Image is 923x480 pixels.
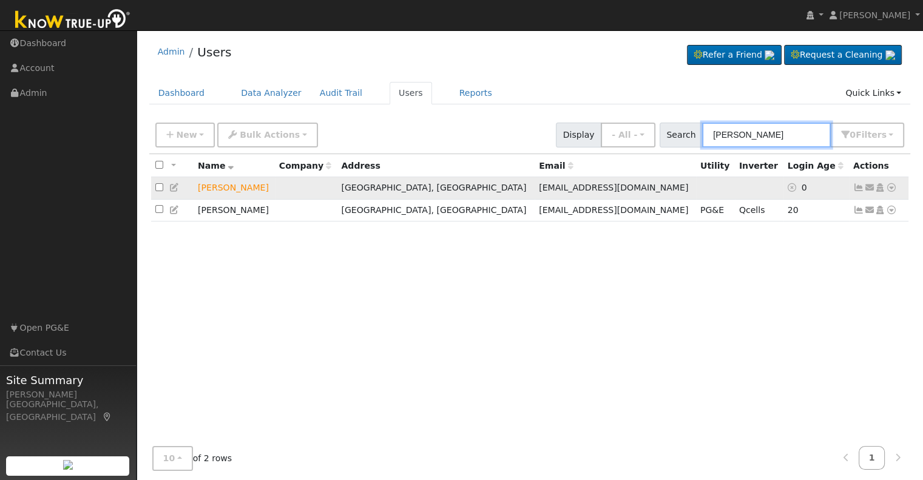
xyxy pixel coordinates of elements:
a: paulaludwick650@gmail.com [864,204,875,217]
button: New [155,123,215,147]
button: - All - [601,123,655,147]
a: Reports [450,82,501,104]
td: Lead [194,177,275,200]
a: Show Graph [853,205,864,215]
a: Edit User [169,183,180,192]
a: Map [102,412,113,422]
a: Users [197,45,231,59]
a: Dashboard [149,82,214,104]
span: Company name [279,161,331,171]
img: Know True-Up [9,7,137,34]
a: plucini75@yahoo.com [864,181,875,194]
button: 10 [152,446,193,471]
span: Qcells [739,205,765,215]
span: New [176,130,197,140]
span: Search [660,123,703,147]
span: 08/09/2025 10:15:00 PM [788,205,799,215]
input: Search [702,123,831,147]
span: Email [539,161,573,171]
a: Data Analyzer [232,82,311,104]
a: Other actions [886,181,897,194]
span: Site Summary [6,372,130,388]
img: retrieve [63,460,73,470]
span: [EMAIL_ADDRESS][DOMAIN_NAME] [539,205,688,215]
div: Inverter [739,160,779,172]
img: retrieve [765,50,774,60]
a: Login As [874,205,885,215]
div: Address [341,160,530,172]
a: Users [390,82,432,104]
div: [GEOGRAPHIC_DATA], [GEOGRAPHIC_DATA] [6,398,130,424]
a: Request a Cleaning [784,45,902,66]
a: Not connected [853,183,864,192]
span: s [881,130,886,140]
div: [PERSON_NAME] [6,388,130,401]
span: Display [556,123,601,147]
span: 10 [163,453,175,463]
button: 0Filters [830,123,904,147]
span: Bulk Actions [240,130,300,140]
div: Utility [700,160,731,172]
span: [EMAIL_ADDRESS][DOMAIN_NAME] [539,183,688,192]
a: Quick Links [836,82,910,104]
td: [GEOGRAPHIC_DATA], [GEOGRAPHIC_DATA] [337,177,535,200]
a: No login access [788,183,802,192]
span: 08/29/2025 11:45:34 AM [802,183,807,192]
a: Admin [158,47,185,56]
td: [PERSON_NAME] [194,199,275,221]
button: Bulk Actions [217,123,317,147]
span: PG&E [700,205,724,215]
span: Name [198,161,234,171]
a: Other actions [886,204,897,217]
span: [PERSON_NAME] [839,10,910,20]
a: Refer a Friend [687,45,782,66]
span: Days since last login [788,161,844,171]
a: Audit Trail [311,82,371,104]
a: Login As [874,183,885,192]
a: Edit User [169,205,180,215]
div: Actions [853,160,904,172]
span: of 2 rows [152,446,232,471]
td: [GEOGRAPHIC_DATA], [GEOGRAPHIC_DATA] [337,199,535,221]
span: Filter [856,130,887,140]
a: 1 [859,446,885,470]
img: retrieve [885,50,895,60]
